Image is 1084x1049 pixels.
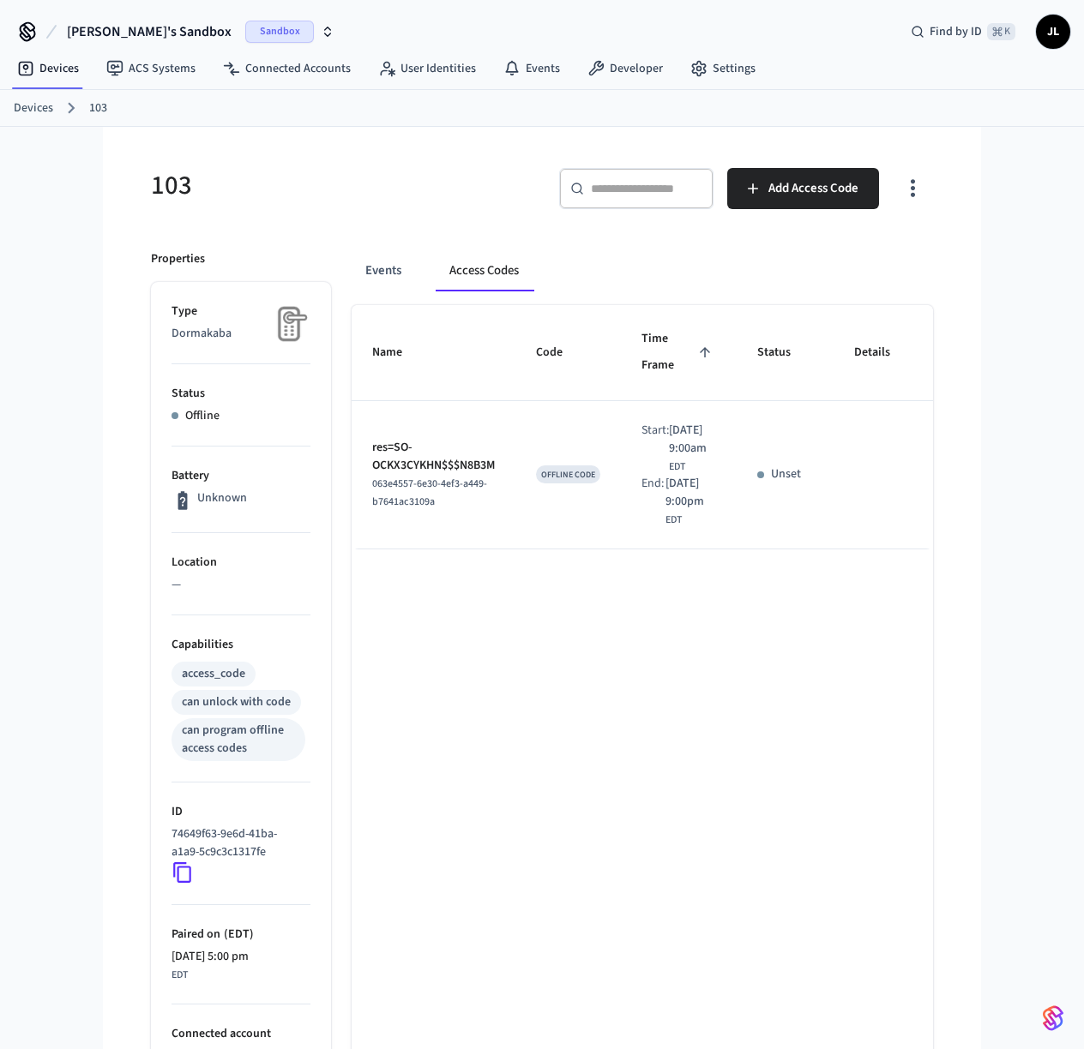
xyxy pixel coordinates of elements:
[172,948,249,983] div: America/New_York
[771,465,801,483] p: Unset
[172,467,310,485] p: Battery
[352,250,415,291] button: Events
[172,825,304,861] p: 74649f63-9e6d-41ba-a1a9-5c9c3c1317fe
[536,339,585,366] span: Code
[172,325,310,343] p: Dormakaba
[1038,16,1069,47] span: JL
[669,422,716,475] div: America/New_York
[185,407,220,425] p: Offline
[172,385,310,403] p: Status
[352,305,1063,549] table: sticky table
[574,53,677,84] a: Developer
[372,477,487,509] span: 063e4557-6e30-4ef3-a449-b7641ac3109a
[172,803,310,821] p: ID
[669,459,685,475] span: EDT
[172,576,310,594] p: —
[172,636,310,654] p: Capabilities
[372,339,425,366] span: Name
[220,926,254,943] span: ( EDT )
[151,168,532,203] h5: 103
[436,250,533,291] button: Access Codes
[1043,1004,1063,1032] img: SeamLogoGradient.69752ec5.svg
[182,665,245,683] div: access_code
[665,513,682,528] span: EDT
[182,693,291,711] div: can unlock with code
[669,422,716,458] span: [DATE] 9:00am
[172,926,310,944] p: Paired on
[372,439,495,475] p: res=SO-OCKX3CYKHN$$$N8B3M
[364,53,490,84] a: User Identities
[930,23,982,40] span: Find by ID
[93,53,209,84] a: ACS Systems
[665,475,716,528] div: America/New_York
[490,53,574,84] a: Events
[89,99,107,117] a: 103
[757,339,813,366] span: Status
[768,177,858,200] span: Add Access Code
[641,326,716,380] span: Time Frame
[172,968,188,983] span: EDT
[268,303,310,345] img: Placeholder Lock Image
[677,53,769,84] a: Settings
[151,250,205,268] p: Properties
[352,250,933,291] div: ant example
[14,99,53,117] a: Devices
[987,23,1015,40] span: ⌘ K
[67,21,232,42] span: [PERSON_NAME]'s Sandbox
[172,554,310,572] p: Location
[665,475,716,511] span: [DATE] 9:00pm
[209,53,364,84] a: Connected Accounts
[172,303,310,321] p: Type
[3,53,93,84] a: Devices
[641,422,669,475] div: Start:
[172,1025,310,1043] p: Connected account
[541,469,595,481] span: OFFLINE CODE
[897,16,1029,47] div: Find by ID⌘ K
[245,21,314,43] span: Sandbox
[182,722,295,758] div: can program offline access codes
[641,475,665,528] div: End:
[197,489,247,507] p: Unknown
[1036,15,1070,49] button: JL
[172,948,249,966] span: [DATE] 5:00 pm
[727,168,879,209] button: Add Access Code
[854,339,912,366] span: Details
